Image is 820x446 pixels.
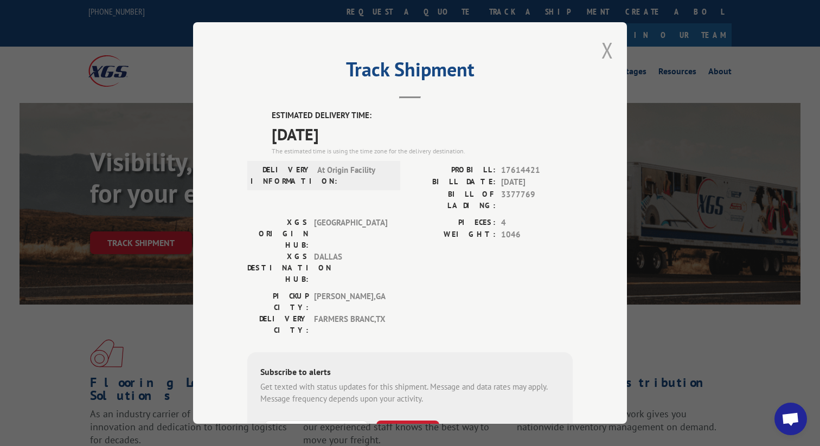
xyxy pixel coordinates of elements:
[410,176,496,189] label: BILL DATE:
[410,189,496,211] label: BILL OF LADING:
[247,251,309,285] label: XGS DESTINATION HUB:
[501,189,573,211] span: 3377769
[272,122,573,146] span: [DATE]
[410,217,496,229] label: PIECES:
[376,421,439,443] button: SUBSCRIBE
[247,290,309,313] label: PICKUP CITY:
[260,365,560,381] div: Subscribe to alerts
[265,421,368,443] input: Phone Number
[501,217,573,229] span: 4
[501,164,573,177] span: 17614421
[272,109,573,122] label: ESTIMATED DELIVERY TIME:
[314,217,387,251] span: [GEOGRAPHIC_DATA]
[410,164,496,177] label: PROBILL:
[314,313,387,336] span: FARMERS BRANC , TX
[314,290,387,313] span: [PERSON_NAME] , GA
[247,217,309,251] label: XGS ORIGIN HUB:
[314,251,387,285] span: DALLAS
[601,36,613,64] button: Close modal
[317,164,390,187] span: At Origin Facility
[501,229,573,241] span: 1046
[501,176,573,189] span: [DATE]
[247,62,573,82] h2: Track Shipment
[247,313,309,336] label: DELIVERY CITY:
[410,229,496,241] label: WEIGHT:
[260,381,560,405] div: Get texted with status updates for this shipment. Message and data rates may apply. Message frequ...
[774,403,807,435] div: Open chat
[251,164,312,187] label: DELIVERY INFORMATION:
[272,146,573,156] div: The estimated time is using the time zone for the delivery destination.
